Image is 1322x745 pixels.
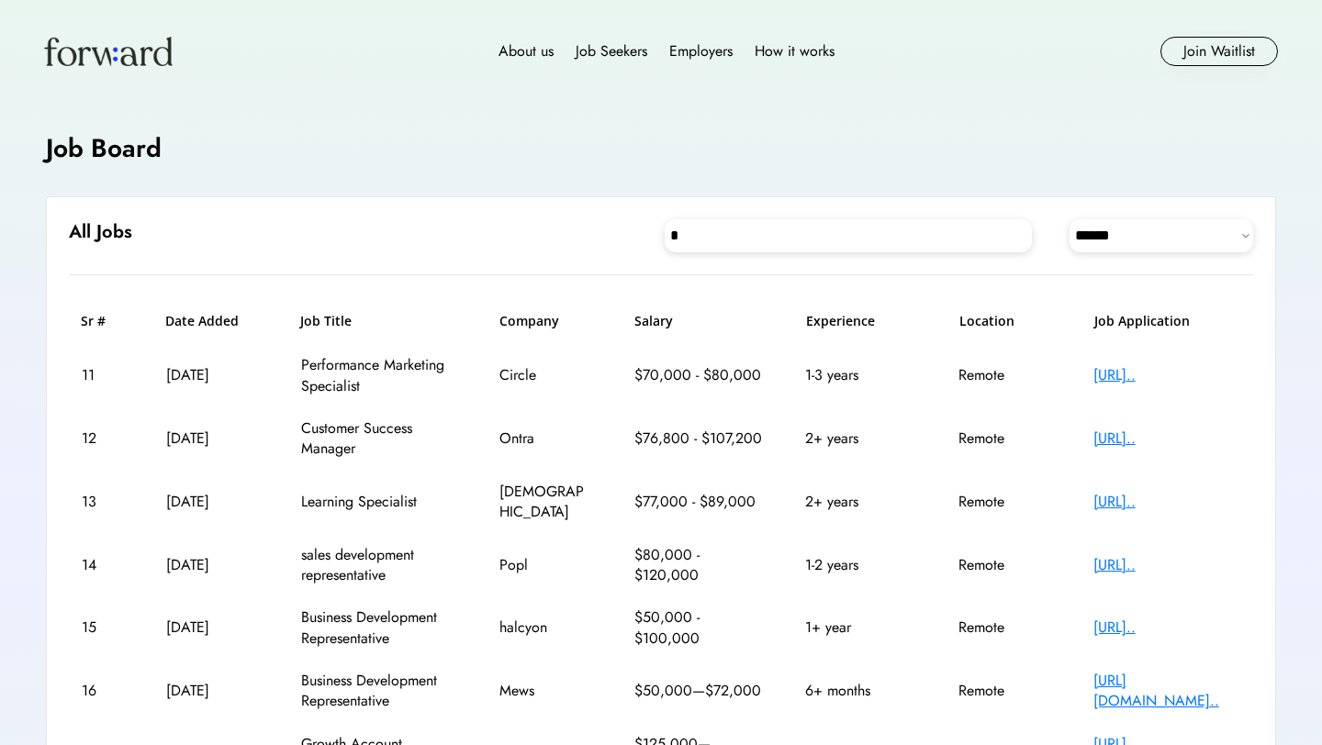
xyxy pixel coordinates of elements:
[634,492,763,512] div: $77,000 - $89,000
[499,482,591,523] div: [DEMOGRAPHIC_DATA]
[82,555,123,575] div: 14
[1160,37,1278,66] button: Join Waitlist
[166,428,258,449] div: [DATE]
[1093,492,1240,512] div: [URL]..
[69,219,132,245] h6: All Jobs
[576,40,647,62] div: Job Seekers
[958,617,1050,638] div: Remote
[82,428,123,449] div: 12
[1094,312,1241,330] h6: Job Application
[301,355,457,396] div: Performance Marketing Specialist
[634,428,763,449] div: $76,800 - $107,200
[46,130,162,166] h4: Job Board
[958,492,1050,512] div: Remote
[805,365,915,385] div: 1-3 years
[1093,428,1240,449] div: [URL]..
[166,492,258,512] div: [DATE]
[82,681,123,701] div: 16
[499,428,591,449] div: Ontra
[499,681,591,701] div: Mews
[301,492,457,512] div: Learning Specialist
[958,555,1050,575] div: Remote
[166,681,258,701] div: [DATE]
[958,365,1050,385] div: Remote
[805,428,915,449] div: 2+ years
[755,40,835,62] div: How it works
[499,555,591,575] div: Popl
[805,617,915,638] div: 1+ year
[499,365,591,385] div: Circle
[301,545,457,586] div: sales development representative
[301,607,457,649] div: Business Development Representative
[958,681,1050,701] div: Remote
[805,555,915,575] div: 1-2 years
[166,555,258,575] div: [DATE]
[634,312,763,330] h6: Salary
[81,312,122,330] h6: Sr #
[634,545,763,586] div: $80,000 - $120,000
[669,40,733,62] div: Employers
[82,492,123,512] div: 13
[1093,617,1240,638] div: [URL]..
[634,681,763,701] div: $50,000—$72,000
[166,617,258,638] div: [DATE]
[300,312,352,330] h6: Job Title
[634,365,763,385] div: $70,000 - $80,000
[165,312,257,330] h6: Date Added
[806,312,916,330] h6: Experience
[301,671,457,712] div: Business Development Representative
[82,617,123,638] div: 15
[499,40,554,62] div: About us
[958,428,1050,449] div: Remote
[301,418,457,460] div: Customer Success Manager
[1093,671,1240,712] div: [URL][DOMAIN_NAME]..
[959,312,1051,330] h6: Location
[1093,555,1240,575] div: [URL]..
[166,365,258,385] div: [DATE]
[499,312,591,330] h6: Company
[44,37,173,66] img: Forward logo
[82,365,123,385] div: 11
[499,617,591,638] div: halcyon
[805,492,915,512] div: 2+ years
[805,681,915,701] div: 6+ months
[634,607,763,649] div: $50,000 - $100,000
[1093,365,1240,385] div: [URL]..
